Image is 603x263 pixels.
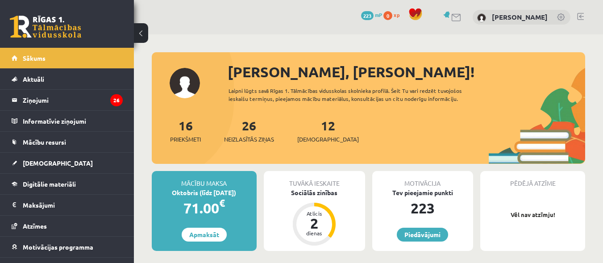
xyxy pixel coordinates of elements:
[12,195,123,215] a: Maksājumi
[264,188,365,247] a: Sociālās zinības Atlicis 2 dienas
[23,90,123,110] legend: Ziņojumi
[152,188,257,197] div: Oktobris (līdz [DATE])
[12,237,123,257] a: Motivācijas programma
[372,171,474,188] div: Motivācija
[152,171,257,188] div: Mācību maksa
[480,171,585,188] div: Pēdējā atzīme
[170,117,201,144] a: 16Priekšmeti
[485,210,581,219] p: Vēl nav atzīmju!
[383,11,404,18] a: 0 xp
[264,171,365,188] div: Tuvākā ieskaite
[23,159,93,167] span: [DEMOGRAPHIC_DATA]
[23,111,123,131] legend: Informatīvie ziņojumi
[23,222,47,230] span: Atzīmes
[12,48,123,68] a: Sākums
[12,69,123,89] a: Aktuāli
[264,188,365,197] div: Sociālās zinības
[12,174,123,194] a: Digitālie materiāli
[297,135,359,144] span: [DEMOGRAPHIC_DATA]
[375,11,382,18] span: mP
[361,11,374,20] span: 223
[152,197,257,219] div: 71.00
[23,243,93,251] span: Motivācijas programma
[182,228,227,242] a: Apmaksāt
[23,75,44,83] span: Aktuāli
[394,11,399,18] span: xp
[301,211,328,216] div: Atlicis
[372,197,474,219] div: 223
[224,135,274,144] span: Neizlasītās ziņas
[12,90,123,110] a: Ziņojumi26
[23,180,76,188] span: Digitālie materiāli
[301,230,328,236] div: dienas
[110,94,123,106] i: 26
[372,188,474,197] div: Tev pieejamie punkti
[12,216,123,236] a: Atzīmes
[492,13,548,21] a: [PERSON_NAME]
[297,117,359,144] a: 12[DEMOGRAPHIC_DATA]
[228,61,585,83] div: [PERSON_NAME], [PERSON_NAME]!
[12,111,123,131] a: Informatīvie ziņojumi
[361,11,382,18] a: 223 mP
[383,11,392,20] span: 0
[10,16,81,38] a: Rīgas 1. Tālmācības vidusskola
[12,153,123,173] a: [DEMOGRAPHIC_DATA]
[219,196,225,209] span: €
[229,87,489,103] div: Laipni lūgts savā Rīgas 1. Tālmācības vidusskolas skolnieka profilā. Šeit Tu vari redzēt tuvojošo...
[301,216,328,230] div: 2
[23,195,123,215] legend: Maksājumi
[23,54,46,62] span: Sākums
[12,132,123,152] a: Mācību resursi
[477,13,486,22] img: Daniels Vindavs
[23,138,66,146] span: Mācību resursi
[397,228,448,242] a: Piedāvājumi
[224,117,274,144] a: 26Neizlasītās ziņas
[170,135,201,144] span: Priekšmeti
